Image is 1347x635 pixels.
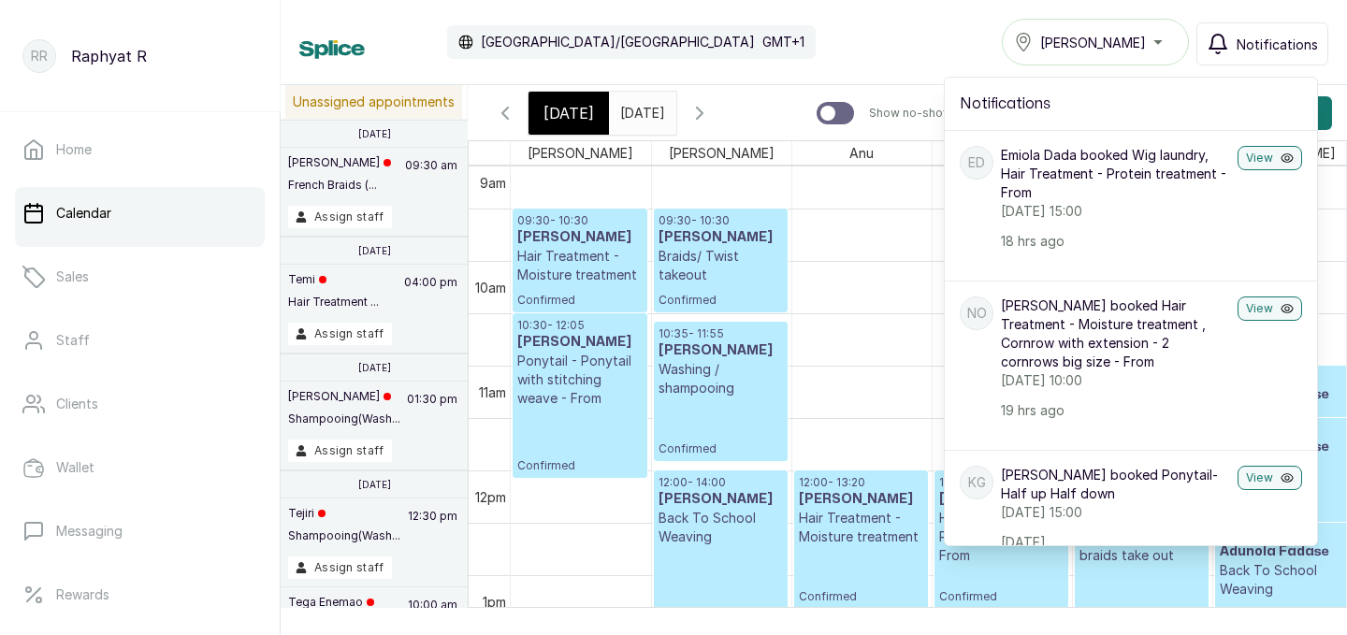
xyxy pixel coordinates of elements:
[1196,22,1328,65] button: Notifications
[56,458,94,477] p: Wallet
[288,155,391,170] p: [PERSON_NAME]
[659,326,783,341] p: 10:35 - 11:55
[56,140,92,159] p: Home
[288,556,392,579] button: Assign staff
[1002,19,1189,65] button: [PERSON_NAME]
[15,187,265,239] a: Calendar
[517,318,643,333] p: 10:30 - 12:05
[659,284,783,308] p: Confirmed
[1040,33,1146,52] span: [PERSON_NAME]
[529,92,609,135] div: [DATE]
[517,284,643,308] p: Confirmed
[405,506,460,556] p: 12:30 pm
[288,323,392,345] button: Assign staff
[517,352,643,408] p: Ponytail - Ponytail with stitching weave - From
[762,33,804,51] p: GMT+1
[288,206,392,228] button: Assign staff
[1001,466,1230,503] p: [PERSON_NAME] booked Ponytail-Half up Half down
[659,397,783,456] p: Confirmed
[967,304,987,323] p: NO
[481,33,755,51] p: [GEOGRAPHIC_DATA]/[GEOGRAPHIC_DATA]
[968,473,986,492] p: KG
[358,362,391,373] p: [DATE]
[15,569,265,621] a: Rewards
[402,155,460,206] p: 09:30 am
[1001,202,1230,221] p: [DATE] 15:00
[479,592,510,612] div: 1pm
[1001,401,1230,420] p: 19 hrs ago
[56,395,98,413] p: Clients
[288,440,392,462] button: Assign staff
[1237,35,1318,54] span: Notifications
[1001,296,1230,371] p: [PERSON_NAME] booked Hair Treatment - Moisture treatment , Cornrow with extension - 2 cornrows bi...
[939,490,1064,509] h3: [PERSON_NAME]
[659,213,783,228] p: 09:30 - 10:30
[15,251,265,303] a: Sales
[471,487,510,507] div: 12pm
[659,247,783,284] p: Braids/ Twist takeout
[358,128,391,139] p: [DATE]
[659,509,783,546] p: Back To School Weaving
[517,333,643,352] h3: [PERSON_NAME]
[846,141,877,165] span: Anu
[71,45,147,67] p: Raphyat R
[288,272,379,287] p: Temi
[288,411,400,426] p: Shampooing(Wash...
[285,85,462,119] p: Unassigned appointments
[1220,561,1344,599] p: Back To School Weaving
[799,475,923,490] p: 12:00 - 13:20
[659,360,783,397] p: Washing / shampooing
[659,341,783,360] h3: [PERSON_NAME]
[939,565,1064,604] p: Confirmed
[659,490,783,509] h3: [PERSON_NAME]
[799,509,923,546] p: Hair Treatment - Moisture treatment
[288,506,400,521] p: Tejiri
[288,528,400,543] p: Shampooing(Wash...
[1079,565,1204,622] p: Confirmed
[31,47,48,65] p: RR
[404,389,460,440] p: 01:30 pm
[288,178,391,193] p: French Braids (...
[56,522,123,541] p: Messaging
[659,228,783,247] h3: [PERSON_NAME]
[1220,542,1344,561] h3: Adunola Fadase
[543,102,594,124] span: [DATE]
[15,441,265,494] a: Wallet
[1238,296,1302,321] button: View
[288,595,379,610] p: Tega Enemao
[56,204,111,223] p: Calendar
[358,479,391,490] p: [DATE]
[358,245,391,256] p: [DATE]
[960,93,1302,115] h2: Notifications
[517,228,643,247] h3: [PERSON_NAME]
[1238,466,1302,490] button: View
[15,505,265,557] a: Messaging
[799,546,923,604] p: Confirmed
[869,106,1008,121] p: Show no-show/cancelled
[401,272,460,323] p: 04:00 pm
[476,173,510,193] div: 9am
[939,509,1064,565] p: Hair Treatment - Protein treatment - From
[471,278,510,297] div: 10am
[56,331,90,350] p: Staff
[288,295,379,310] p: Hair Treatment ...
[15,314,265,367] a: Staff
[968,153,985,172] p: ED
[1001,371,1230,390] p: [DATE] 10:00
[517,247,643,284] p: Hair Treatment - Moisture treatment
[56,585,109,604] p: Rewards
[517,408,643,473] p: Confirmed
[517,213,643,228] p: 09:30 - 10:30
[524,141,637,165] span: [PERSON_NAME]
[665,141,778,165] span: [PERSON_NAME]
[1238,146,1302,170] button: View
[475,382,510,402] div: 11am
[1001,146,1230,202] p: Emiola Dada booked Wig laundry, Hair Treatment - Protein treatment - From
[56,267,89,286] p: Sales
[15,378,265,430] a: Clients
[799,490,923,509] h3: [PERSON_NAME]
[939,475,1064,490] p: 12:00 - 13:20
[288,389,400,404] p: [PERSON_NAME]
[1001,232,1230,251] p: 18 hrs ago
[659,475,783,490] p: 12:00 - 14:00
